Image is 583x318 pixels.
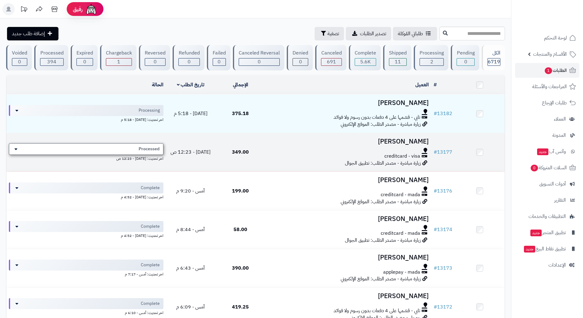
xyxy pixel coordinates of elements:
span: وآتس آب [536,147,566,156]
a: Voided 0 [5,45,33,70]
a: Failed 0 [206,45,232,70]
span: 0 [218,58,221,65]
a: Denied 0 [286,45,314,70]
div: 0 [12,58,27,65]
span: زيارة مباشرة - مصدر الطلب: الموقع الإلكتروني [341,198,421,205]
a: العملاء [515,112,579,126]
span: 419.25 [232,303,249,311]
span: أمس - 9:20 م [176,187,205,195]
span: التقارير [554,196,566,204]
a: Expired 0 [69,45,99,70]
span: المراجعات والأسئلة [532,82,567,91]
a: تطبيق نقاط البيعجديد [515,241,579,256]
span: Processing [139,107,160,114]
div: Processing [420,50,444,57]
span: 0 [18,58,21,65]
span: طلباتي المُوكلة [398,30,423,37]
span: 0 [464,58,467,65]
a: Canceled Reversal 0 [232,45,286,70]
a: تصدير الطلبات [346,27,391,40]
a: #13174 [434,226,452,233]
span: 375.18 [232,110,249,117]
div: اخر تحديث: [DATE] - 4:52 م [9,193,163,200]
h3: [PERSON_NAME] [268,215,429,223]
span: 11 [395,58,401,65]
span: تطبيق المتجر [530,228,566,237]
span: [DATE] - 12:23 ص [170,148,211,156]
span: الأقسام والمنتجات [533,50,567,58]
span: # [434,187,437,195]
span: أدوات التسويق [539,180,566,188]
span: 58.00 [234,226,247,233]
span: 2 [430,58,433,65]
div: 1 [106,58,132,65]
div: 0 [77,58,93,65]
span: 6719 [488,58,500,65]
div: Reversed [145,50,166,57]
span: زيارة مباشرة - مصدر الطلب: الموقع الإلكتروني [341,121,421,128]
a: الإجمالي [233,81,248,88]
span: تصفية [327,30,339,37]
span: 691 [327,58,336,65]
div: اخر تحديث: [DATE] - 4:52 م [9,232,163,238]
a: Refunded 0 [171,45,205,70]
a: أدوات التسويق [515,177,579,191]
span: العملاء [554,115,566,123]
a: #13177 [434,148,452,156]
a: إضافة طلب جديد [7,27,58,40]
span: Complete [141,262,160,268]
div: Pending [457,50,474,57]
span: لوحة التحكم [544,34,567,42]
div: اخر تحديث: [DATE] - 12:23 ص [9,155,163,161]
a: تاريخ الطلب [177,81,205,88]
img: logo-2.png [541,5,577,17]
a: الإعدادات [515,258,579,272]
span: 0 [83,58,86,65]
a: #13182 [434,110,452,117]
a: وآتس آبجديد [515,144,579,159]
div: اخر تحديث: [DATE] - 5:18 م [9,116,163,122]
div: اخر تحديث: أمس - 7:17 م [9,271,163,277]
span: Complete [141,185,160,191]
span: Complete [141,223,160,230]
span: 0 [299,58,302,65]
a: لوحة التحكم [515,31,579,45]
span: applepay - mada [383,269,420,276]
span: # [434,226,437,233]
a: طلباتي المُوكلة [393,27,437,40]
span: الإعدادات [548,261,566,269]
a: الحالة [152,81,163,88]
span: تابي - قسّمها على 4 دفعات بدون رسوم ولا فوائد [334,114,420,121]
div: Expired [77,50,93,57]
a: العميل [415,81,429,88]
span: رفيق [73,6,83,13]
span: أمس - 8:44 م [176,226,205,233]
button: تصفية [315,27,344,40]
a: طلبات الإرجاع [515,95,579,110]
span: جديد [537,148,548,155]
div: 691 [321,58,341,65]
div: اخر تحديث: أمس - 6:10 م [9,309,163,316]
span: # [434,303,437,311]
a: الطلبات1 [515,63,579,78]
h3: [PERSON_NAME] [268,138,429,145]
div: Failed [213,50,226,57]
a: # [434,81,437,88]
span: Processed [139,146,159,152]
div: Processed [40,50,63,57]
a: المراجعات والأسئلة [515,79,579,94]
a: المدونة [515,128,579,143]
div: 5620 [355,58,376,65]
span: 0 [258,58,261,65]
a: السلات المتروكة0 [515,160,579,175]
span: [DATE] - 5:18 م [174,110,207,117]
span: الطلبات [544,66,567,75]
a: #13173 [434,264,452,272]
a: Complete 5.6K [348,45,382,70]
span: 0 [154,58,157,65]
span: 0 [188,58,191,65]
span: creditcard - mada [381,191,420,198]
a: Processing 2 [413,45,450,70]
div: 11 [389,58,406,65]
a: Canceled 691 [314,45,347,70]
